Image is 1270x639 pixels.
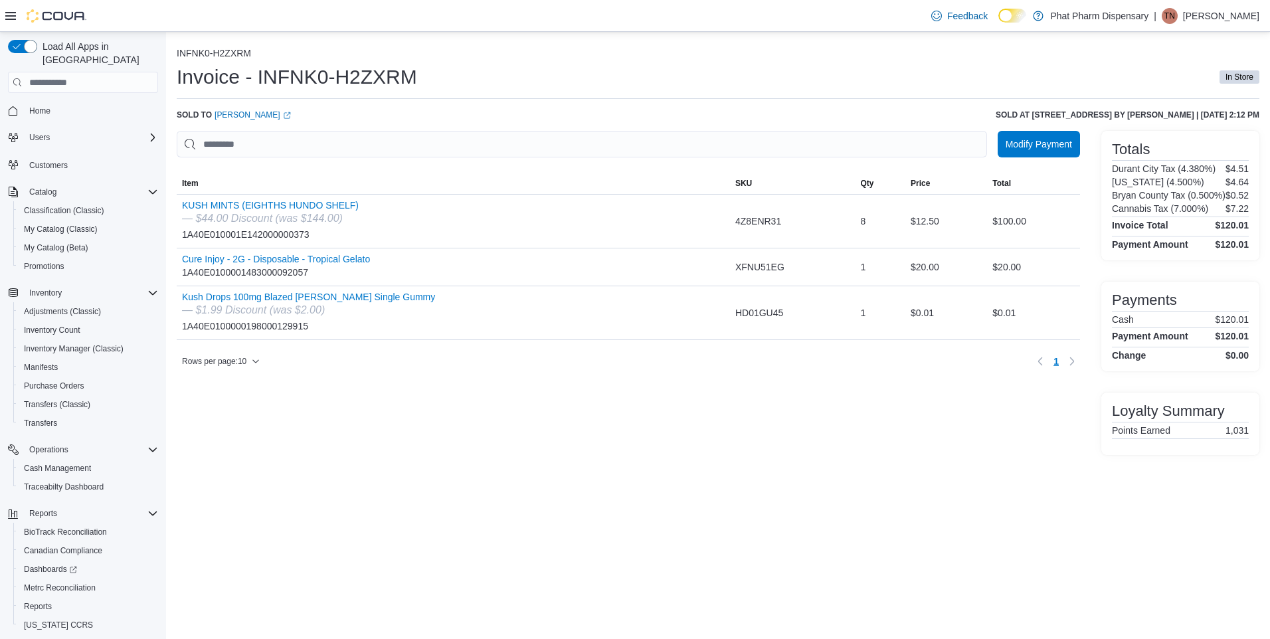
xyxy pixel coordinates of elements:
span: Price [911,178,930,189]
span: Dashboards [24,564,77,575]
span: Transfers (Classic) [19,397,158,412]
div: Sold to [177,110,291,120]
span: BioTrack Reconciliation [24,527,107,537]
div: $12.50 [905,208,987,234]
button: Inventory [24,285,67,301]
div: 1A40E010001E142000000373 [182,200,359,242]
h6: Cannabis Tax (7.000%) [1112,203,1208,214]
p: $7.22 [1225,203,1249,214]
button: BioTrack Reconciliation [13,523,163,541]
a: Inventory Manager (Classic) [19,341,129,357]
h6: Sold at [STREET_ADDRESS] by [PERSON_NAME] | [DATE] 2:12 PM [996,110,1259,120]
span: Rows per page : 10 [182,356,246,367]
span: Classification (Classic) [19,203,158,219]
span: Metrc Reconciliation [24,583,96,593]
span: Washington CCRS [19,617,158,633]
div: $0.01 [905,300,987,326]
button: Item [177,173,730,194]
span: Catalog [24,184,158,200]
a: Feedback [926,3,993,29]
h4: Payment Amount [1112,331,1188,341]
button: Rows per page:10 [177,353,265,369]
button: [US_STATE] CCRS [13,616,163,634]
span: Canadian Compliance [24,545,102,556]
a: Promotions [19,258,70,274]
a: Metrc Reconciliation [19,580,101,596]
h6: Points Earned [1112,425,1170,436]
h6: Bryan County Tax (0.500%) [1112,190,1225,201]
button: Catalog [3,183,163,201]
span: XFNU51EG [735,259,784,275]
a: Canadian Compliance [19,543,108,559]
button: Promotions [13,257,163,276]
a: Adjustments (Classic) [19,304,106,319]
h4: Change [1112,350,1146,361]
a: Classification (Classic) [19,203,110,219]
h4: Payment Amount [1112,239,1188,250]
span: Inventory Manager (Classic) [24,343,124,354]
h4: $120.01 [1215,239,1249,250]
span: My Catalog (Beta) [19,240,158,256]
a: Dashboards [19,561,82,577]
h3: Loyalty Summary [1112,403,1225,419]
span: Inventory [29,288,62,298]
a: BioTrack Reconciliation [19,524,112,540]
div: 1 [855,254,905,280]
h4: Invoice Total [1112,220,1168,230]
button: Customers [3,155,163,174]
div: $20.00 [987,254,1080,280]
span: BioTrack Reconciliation [19,524,158,540]
button: SKU [730,173,856,194]
span: Manifests [24,362,58,373]
button: Adjustments (Classic) [13,302,163,321]
p: $0.52 [1225,190,1249,201]
button: Transfers (Classic) [13,395,163,414]
span: Dashboards [19,561,158,577]
h3: Payments [1112,292,1177,308]
span: Promotions [19,258,158,274]
p: 1,031 [1225,425,1249,436]
h6: [US_STATE] (4.500%) [1112,177,1204,187]
h4: $120.01 [1215,331,1249,341]
span: Traceabilty Dashboard [19,479,158,495]
span: Operations [24,442,158,458]
a: Home [24,103,56,119]
button: Cash Management [13,459,163,478]
h3: Totals [1112,141,1150,157]
h4: $0.00 [1225,350,1249,361]
nav: An example of EuiBreadcrumbs [177,48,1259,61]
button: Traceabilty Dashboard [13,478,163,496]
span: Metrc Reconciliation [19,580,158,596]
span: 1 [1053,355,1059,368]
span: Reports [24,505,158,521]
span: Manifests [19,359,158,375]
button: Page 1 of 1 [1048,351,1064,372]
div: 1 [855,300,905,326]
button: Operations [3,440,163,459]
div: 1A40E0100000198000129915 [182,292,435,334]
button: Catalog [24,184,62,200]
div: $100.00 [987,208,1080,234]
a: Traceabilty Dashboard [19,479,109,495]
span: Customers [24,156,158,173]
span: Home [24,102,158,119]
button: Home [3,101,163,120]
span: Reports [29,508,57,519]
span: Transfers [19,415,158,431]
div: — $1.99 Discount (was $2.00) [182,302,435,318]
button: Price [905,173,987,194]
p: $4.64 [1225,177,1249,187]
button: Operations [24,442,74,458]
a: Customers [24,157,73,173]
button: Inventory Manager (Classic) [13,339,163,358]
a: Manifests [19,359,63,375]
div: $0.01 [987,300,1080,326]
button: Users [24,130,55,145]
span: Load All Apps in [GEOGRAPHIC_DATA] [37,40,158,66]
button: Canadian Compliance [13,541,163,560]
span: Users [29,132,50,143]
button: Total [987,173,1080,194]
span: HD01GU45 [735,305,783,321]
a: [PERSON_NAME]External link [215,110,291,120]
